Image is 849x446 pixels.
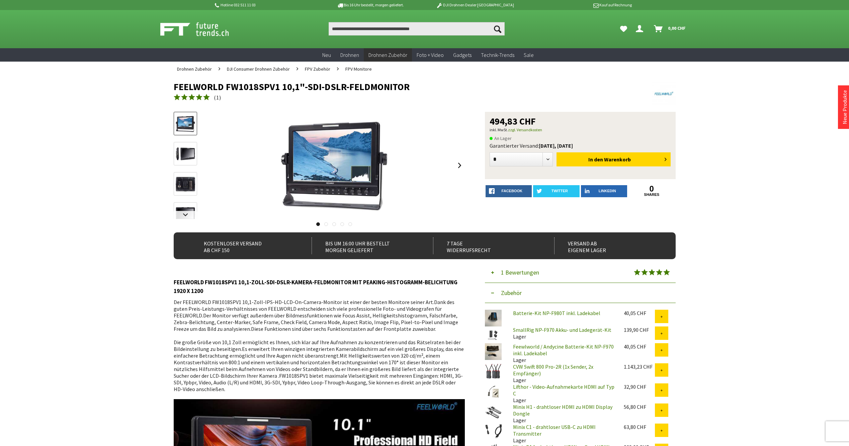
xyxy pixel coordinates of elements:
button: Zubehör [485,283,676,303]
a: Sale [519,48,538,62]
img: FEELWORLD FW1018SPV1 10,1"-SDI-DSLR-FELDMONITOR [281,112,388,219]
a: Dein Konto [633,22,649,35]
p: Hotline 032 511 11 03 [214,1,318,9]
div: 1.143,23 CHF [624,363,655,370]
div: 56,80 CHF [624,403,655,410]
span: LinkedIn [599,189,616,193]
span: ( ) [214,94,221,101]
span: 1 [216,94,219,101]
a: Minix C1 - drahtloser USB-C zu HDMI Transmitter [513,424,596,437]
img: Feelworld [652,82,676,105]
a: Lifthor - Video-Aufnahmekarte HDMI auf Typ C [513,383,614,397]
b: [DATE], [DATE] [539,142,573,149]
span: Drohnen [340,52,359,58]
div: 40,05 CHF [624,310,655,316]
div: Garantierter Versand: [490,142,671,149]
span: Es erweitert Ihren winzigen integrierten Kamerabildschirm auf ein viel größeres Display, das eine... [174,346,464,359]
img: CVW Swift 800 Pro-2R (1x Sender, 2x Empfänger) [485,363,502,379]
span: twitter [551,189,568,193]
a: Batterie-Kit NP-F980T inkl. Ladekabel [513,310,600,316]
div: 7 Tage Widerrufsrecht [433,237,540,254]
span: Neu [322,52,331,58]
div: Lager [508,383,618,403]
a: Neu [318,48,336,62]
span: Diese Funktionen sind über sechs Funktionstasten auf der Frontplatte zuweisbar. [251,325,436,332]
span: Mit Helligkeitswerten von 320 cd/m², einem Kontrastverhältnis von 800:1 und einem vertikalen und ... [174,352,459,379]
a: SmallRig NP-F970 Akku- und Ladegerät-Kit [513,326,611,333]
a: CVW Swift 800 Pro-2R (1x Sender, 2x Empfänger) [513,363,593,377]
span: 494,83 CHF [490,117,536,126]
span: DJI Consumer Drohnen Zubehör [227,66,290,72]
div: Lager [508,343,618,363]
a: Drohnen [336,48,364,62]
span: Drohnen Zubehör [368,52,407,58]
button: 1 Bewertungen [485,263,676,283]
img: Lifthor - Video-Aufnahmekarte HDMI auf Typ C [485,383,502,400]
a: (1) [174,93,221,102]
span: Die große Größe von 10,1 Zoll ermöglicht es Ihnen, sich klar auf Ihre Aufnahmen zu konzentrieren ... [174,339,461,352]
div: Kostenloser Versand ab CHF 150 [190,237,297,254]
span: Foto + Video [417,52,444,58]
p: DJI Drohnen Dealer [GEOGRAPHIC_DATA] [423,1,527,9]
span: 0,00 CHF [668,23,686,33]
a: zzgl. Versandkosten [508,127,542,132]
span: Dank des guten Preis-Leistungs-Verhältnisses von FEELWORLD entscheiden sich viele professionelle ... [174,299,454,319]
img: SmallRig NP-F970 Akku- und Ladegerät-Kit [485,326,502,343]
a: Minix H1 - drahtloser HDMI zu HDMI Display Dongle [513,403,612,417]
img: Minix H1 - drahtloser HDMI zu HDMI Display Dongle [485,403,502,420]
a: Meine Favoriten [617,22,630,35]
a: twitter [533,185,580,197]
div: Bis um 16:00 Uhr bestellt Morgen geliefert [312,237,418,254]
span: facebook [502,189,522,193]
img: Shop Futuretrends - zur Startseite wechseln [160,21,244,38]
img: Minix C1 - drahtloser USB-C zu HDMI Transmitter [485,424,502,438]
span: FPV Monitore [345,66,372,72]
div: 32,90 CHF [624,383,655,390]
a: FPV Zubehör [302,62,334,76]
p: Kauf auf Rechnung [527,1,632,9]
span: Drohnen Zubehör [177,66,212,72]
a: shares [628,193,675,197]
p: Bis 16 Uhr bestellt, morgen geliefert. [318,1,423,9]
a: Technik-Trends [476,48,519,62]
div: Lager [508,403,618,424]
input: Produkt, Marke, Kategorie, EAN, Artikelnummer… [329,22,505,35]
button: Suchen [491,22,505,35]
div: Lager [508,424,618,444]
span: Sale [524,52,534,58]
span: FW1018SPV1 bietet maximale Vielseitigkeit mit mehreren Eingängen: HDMI, 3G-SDI, Ypbpr, Video, Aud... [174,372,463,392]
a: Warenkorb [651,22,689,35]
div: 139,90 CHF [624,326,655,333]
span: Der Monitor verfügt außerdem über Bildmessfunktionen wie Focus Assist, Helligkeitshistogramm, Fal... [174,312,458,332]
img: Vorschau: FEELWORLD FW1018SPV1 10,1"-SDI-DSLR-FELDMONITOR [176,114,195,134]
span: In den [588,156,603,163]
span: Technik-Trends [481,52,514,58]
a: facebook [486,185,532,197]
img: Feewlworld / Andycine Batterie-Kit NP-F970 inkl. Ladekabel [485,343,502,360]
span: Gadgets [453,52,472,58]
span: An Lager [490,134,512,142]
a: 0 [628,185,675,193]
p: inkl. MwSt. [490,126,671,134]
a: Drohnen Zubehör [364,48,412,62]
div: 40,05 CHF [624,343,655,350]
div: 63,80 CHF [624,424,655,430]
a: Feewlworld / Andycine Batterie-Kit NP-F970 inkl. Ladekabel [513,343,614,357]
a: Gadgets [448,48,476,62]
a: Foto + Video [412,48,448,62]
a: DJI Consumer Drohnen Zubehör [224,62,293,76]
a: Drohnen Zubehör [174,62,215,76]
div: Lager [508,363,618,383]
span: FEELWORLD FW1018SPV1 10,1-ZOLL-SDI-DSLR-KAMERA-FELDMONITOR MIT PEAKING-HISTOGRAMM-BELICHTUNG 1920... [174,279,457,295]
span: FPV Zubehör [305,66,330,72]
a: FPV Monitore [342,62,375,76]
h1: FEELWORLD FW1018SPV1 10,1"-SDI-DSLR-FELDMONITOR [174,82,575,92]
a: Neue Produkte [841,90,848,124]
div: Versand ab eigenem Lager [554,237,661,254]
button: In den Warenkorb [557,152,671,166]
span: Warenkorb [604,156,631,163]
span: Der FEELWORLD FW1018SPV1 10,1-Zoll-IPS-HD-LCD-On-Camera-Monitor ist einer der besten Monitore sei... [174,299,434,305]
div: Lager [508,326,618,340]
a: LinkedIn [581,185,627,197]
